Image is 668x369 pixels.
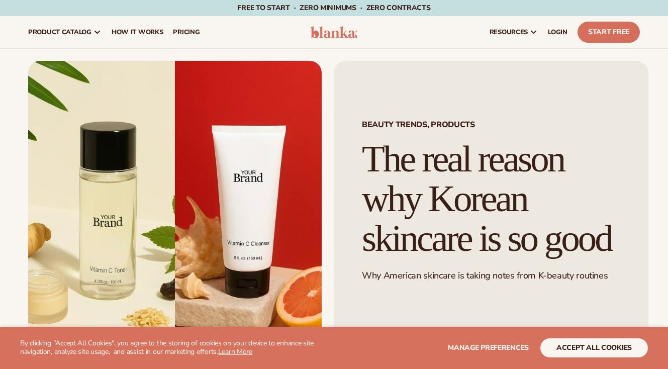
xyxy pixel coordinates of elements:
[485,16,543,48] a: resources
[548,28,567,36] span: LOGIN
[112,28,163,36] span: How It Works
[107,16,168,48] a: How It Works
[490,28,528,36] span: resources
[168,16,205,48] a: pricing
[448,338,529,357] button: Manage preferences
[28,28,91,36] span: product catalog
[237,3,430,13] span: Free to start · ZERO minimums · ZERO contracts
[362,270,620,282] p: Why American skincare is taking notes from K-beauty routines
[448,343,529,352] span: Manage preferences
[362,121,620,129] span: Beauty trends, Products
[23,16,107,48] a: product catalog
[173,28,200,36] span: pricing
[543,16,572,48] a: LOGIN
[20,339,325,356] p: By clicking "Accept All Cookies", you agree to the storing of cookies on your device to enhance s...
[218,347,252,356] a: Learn More
[540,338,648,357] button: accept all cookies
[362,139,620,258] h1: The real reason why Korean skincare is so good
[311,26,358,38] img: logo
[578,22,640,43] a: Start Free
